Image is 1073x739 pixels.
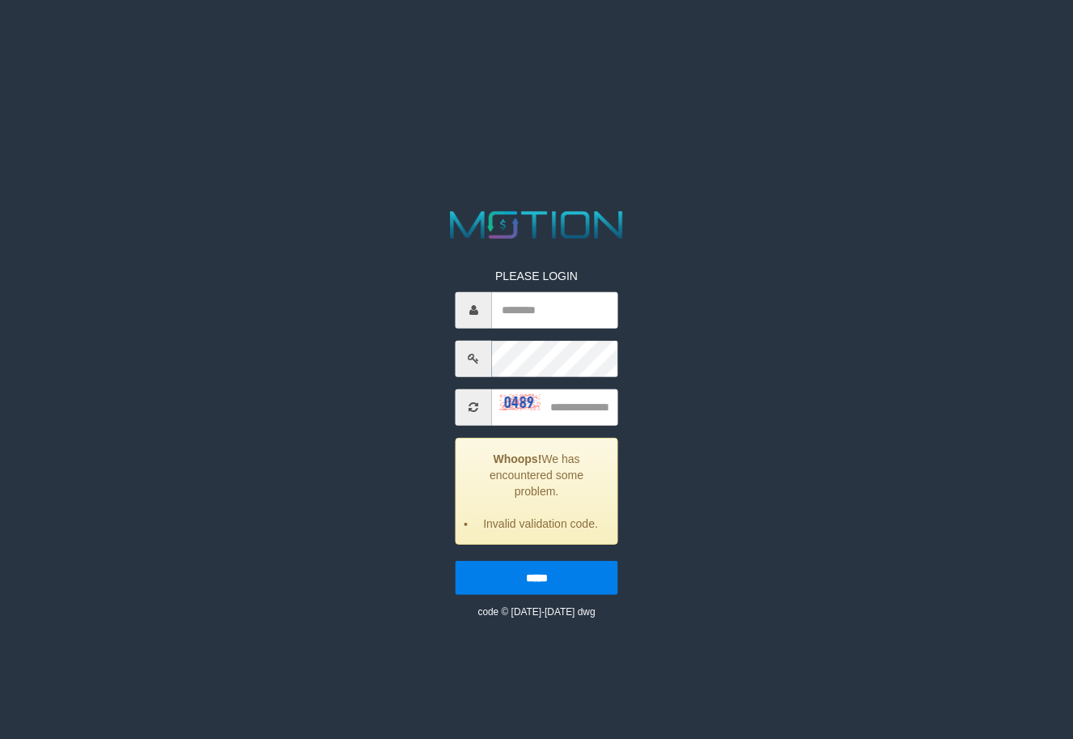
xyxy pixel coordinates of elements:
[456,268,618,284] p: PLEASE LOGIN
[456,438,618,545] div: We has encountered some problem.
[500,394,541,410] img: captcha
[477,516,605,532] li: Invalid validation code.
[493,452,541,465] strong: Whoops!
[443,206,630,244] img: MOTION_logo.png
[477,606,595,618] small: code © [DATE]-[DATE] dwg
